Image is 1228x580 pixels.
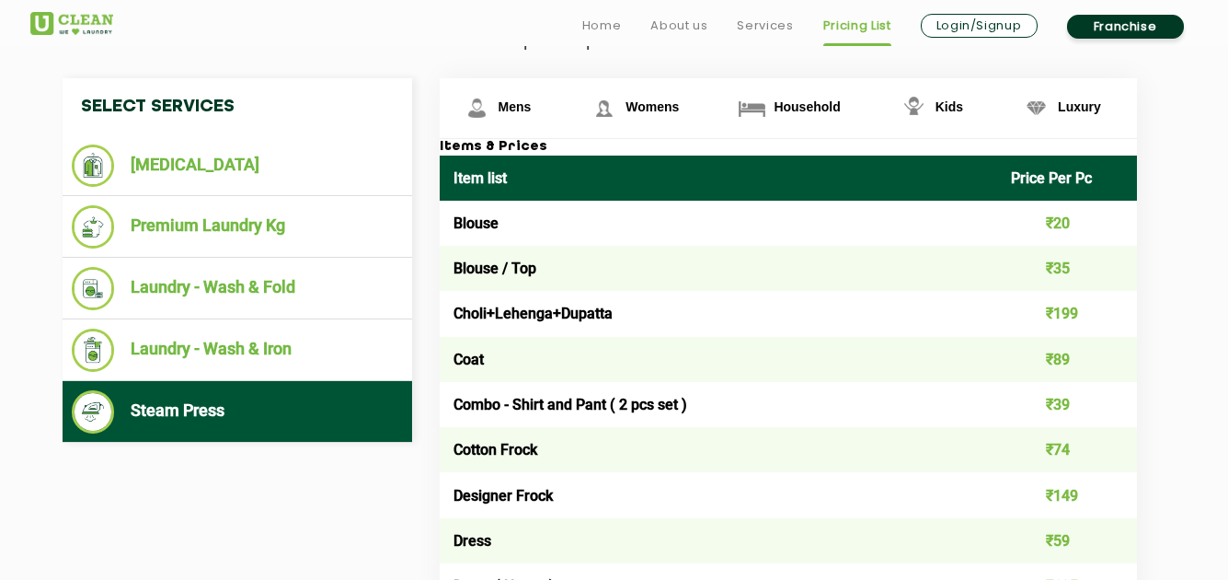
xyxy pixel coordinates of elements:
[440,518,998,563] td: Dress
[72,205,115,249] img: Premium Laundry Kg
[499,99,532,114] span: Mens
[625,99,679,114] span: Womens
[823,15,891,37] a: Pricing List
[588,92,620,124] img: Womens
[72,329,403,372] li: Laundry - Wash & Iron
[1067,15,1184,39] a: Franchise
[997,291,1137,336] td: ₹199
[440,472,998,517] td: Designer Frock
[921,14,1038,38] a: Login/Signup
[997,518,1137,563] td: ₹59
[1020,92,1052,124] img: Luxury
[72,145,403,187] li: [MEDICAL_DATA]
[650,15,707,37] a: About us
[72,329,115,372] img: Laundry - Wash & Iron
[997,246,1137,291] td: ₹35
[461,92,493,124] img: Mens
[737,15,793,37] a: Services
[72,145,115,187] img: Dry Cleaning
[72,390,115,434] img: Steam Press
[440,139,1137,156] h3: Items & Prices
[997,156,1137,201] th: Price Per Pc
[440,246,998,291] td: Blouse / Top
[997,337,1137,382] td: ₹89
[582,15,622,37] a: Home
[440,382,998,427] td: Combo - Shirt and Pant ( 2 pcs set )
[935,99,963,114] span: Kids
[1058,99,1101,114] span: Luxury
[72,267,403,310] li: Laundry - Wash & Fold
[898,92,930,124] img: Kids
[30,12,113,35] img: UClean Laundry and Dry Cleaning
[440,427,998,472] td: Cotton Frock
[440,201,998,246] td: Blouse
[63,78,412,135] h4: Select Services
[440,337,998,382] td: Coat
[997,382,1137,427] td: ₹39
[997,201,1137,246] td: ₹20
[774,99,840,114] span: Household
[736,92,768,124] img: Household
[440,156,998,201] th: Item list
[72,390,403,434] li: Steam Press
[440,291,998,336] td: Choli+Lehenga+Dupatta
[72,205,403,249] li: Premium Laundry Kg
[72,267,115,310] img: Laundry - Wash & Fold
[997,472,1137,517] td: ₹149
[997,427,1137,472] td: ₹74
